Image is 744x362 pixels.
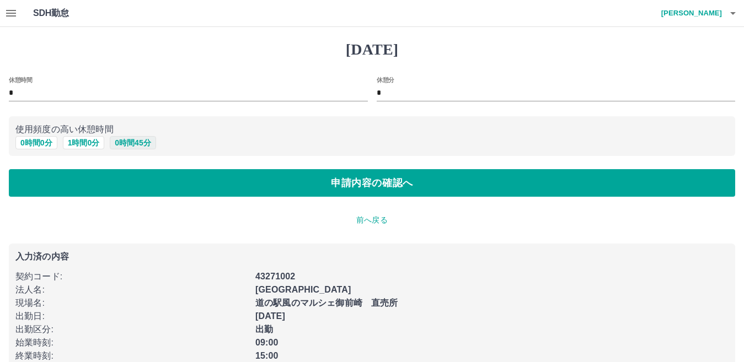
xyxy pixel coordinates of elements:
[9,75,32,84] label: 休憩時間
[15,136,57,149] button: 0時間0分
[9,40,735,59] h1: [DATE]
[255,311,285,321] b: [DATE]
[9,169,735,197] button: 申請内容の確認へ
[255,351,279,360] b: 15:00
[255,298,398,307] b: 道の駅風のマルシェ御前崎 直売所
[63,136,105,149] button: 1時間0分
[15,310,249,323] p: 出勤日 :
[377,75,394,84] label: 休憩分
[15,296,249,310] p: 現場名 :
[15,283,249,296] p: 法人名 :
[15,336,249,349] p: 始業時刻 :
[15,252,729,261] p: 入力済の内容
[15,323,249,336] p: 出勤区分 :
[9,214,735,226] p: 前へ戻る
[255,338,279,347] b: 09:00
[15,123,729,136] p: 使用頻度の高い休憩時間
[15,270,249,283] p: 契約コード :
[255,272,295,281] b: 43271002
[255,285,351,294] b: [GEOGRAPHIC_DATA]
[110,136,156,149] button: 0時間45分
[255,325,273,334] b: 出勤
